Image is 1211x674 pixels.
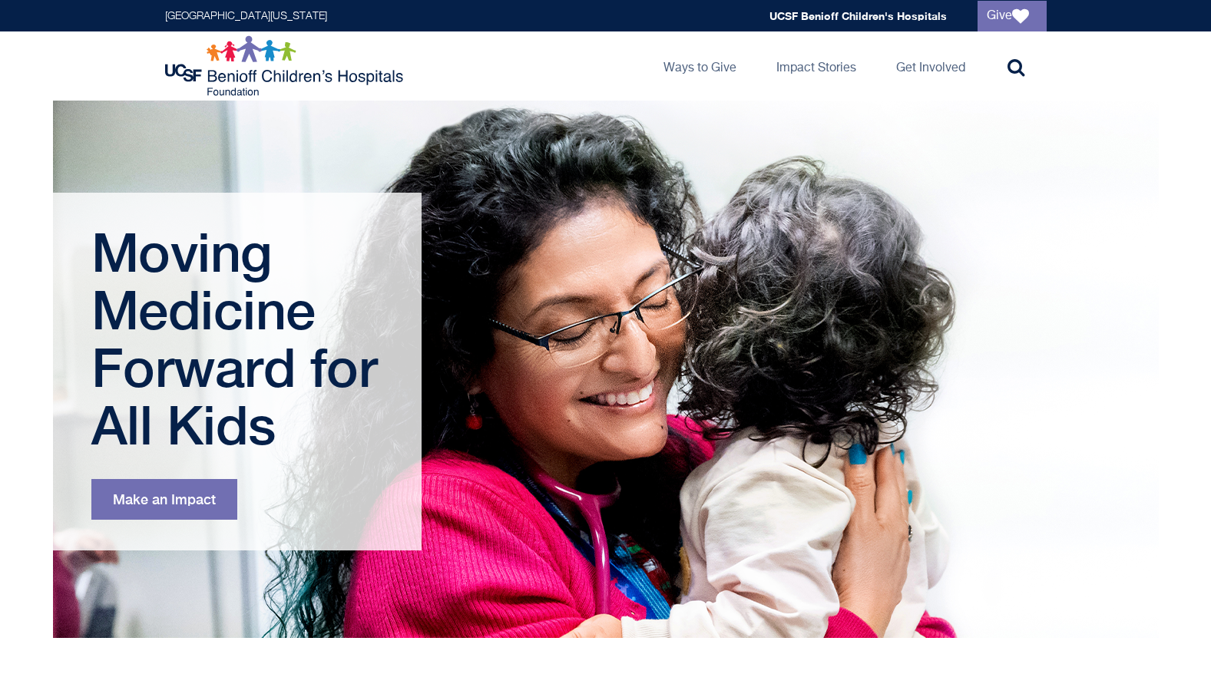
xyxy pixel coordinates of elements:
a: Make an Impact [91,479,237,520]
a: [GEOGRAPHIC_DATA][US_STATE] [165,11,327,21]
a: Ways to Give [651,31,749,101]
h1: Moving Medicine Forward for All Kids [91,223,387,454]
a: Give [978,1,1047,31]
a: Get Involved [884,31,978,101]
a: UCSF Benioff Children's Hospitals [769,9,947,22]
img: Logo for UCSF Benioff Children's Hospitals Foundation [165,35,407,97]
a: Impact Stories [764,31,869,101]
